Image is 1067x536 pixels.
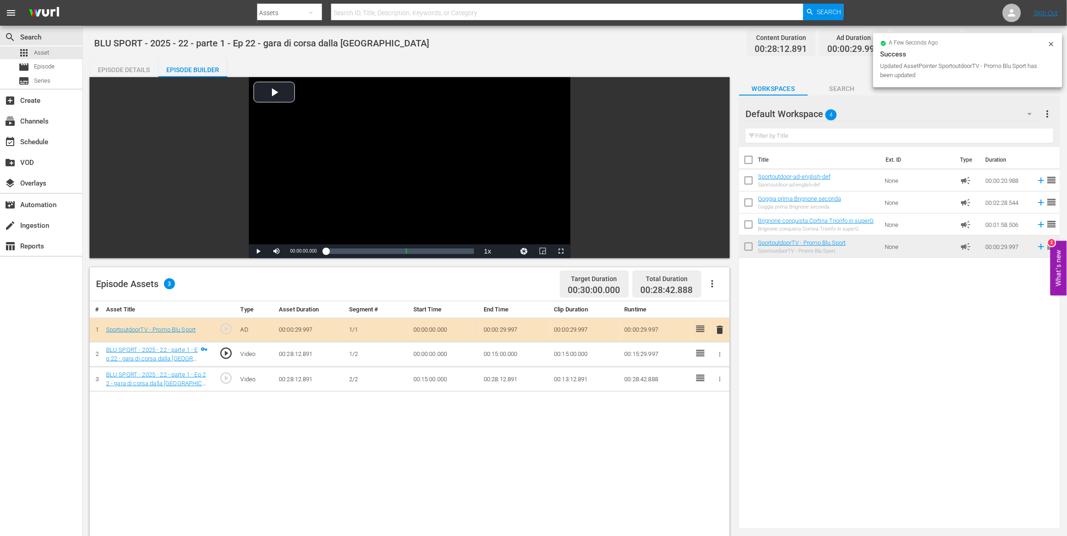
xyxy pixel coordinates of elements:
[715,323,726,337] button: delete
[621,367,691,392] td: 00:28:42.888
[106,346,198,370] a: BLU SPORT - 2025 - 22 - parte 1 - Ep 22 - gara di corsa dalla [GEOGRAPHIC_DATA] (1/2)
[5,241,16,252] span: Reports
[90,342,102,367] td: 2
[1046,197,1057,208] span: reorder
[237,342,276,367] td: Video
[881,62,1045,80] div: Updated AssetPointer SportoutdoorTV - Promo Blu Sport has been updated
[960,175,971,186] span: Ad
[982,192,1033,214] td: 00:02:28.544
[550,318,621,342] td: 00:00:29.997
[1048,239,1056,246] div: 2
[1042,103,1053,125] button: more_vert
[881,214,957,236] td: None
[1050,241,1067,295] button: Open Feedback Widget
[808,83,877,95] span: Search
[982,169,1033,192] td: 00:00:20.988
[90,318,102,342] td: 1
[1046,241,1057,252] span: reorder
[880,147,955,173] th: Ext. ID
[1046,219,1057,230] span: reorder
[960,241,971,252] span: Ad
[552,244,570,258] button: Fullscreen
[480,318,550,342] td: 00:00:29.997
[106,326,196,333] a: SportoutdoorTV - Promo Blu Sport
[746,101,1041,127] div: Default Workspace
[715,324,726,335] span: delete
[973,31,1025,44] div: Total Duration
[275,342,345,367] td: 00:28:12.891
[164,278,175,289] span: 3
[220,371,233,385] span: play_circle_outline
[237,301,276,318] th: Type
[755,31,807,44] div: Content Duration
[479,244,497,258] button: Playback Rate
[955,147,980,173] th: Type
[758,173,831,180] a: Sportoutdoor-ad-english-def
[5,157,16,168] span: VOD
[621,342,691,367] td: 00:15:29.997
[275,367,345,392] td: 00:28:12.891
[550,342,621,367] td: 00:15:00.000
[158,59,227,81] div: Episode Builder
[758,195,841,202] a: Goggia prima Brignone seconda
[220,346,233,360] span: play_circle_outline
[480,367,550,392] td: 00:28:12.891
[5,116,16,127] span: Channels
[326,248,474,254] div: Progress Bar
[758,217,874,224] a: Brignone conquista Cortina Trionfo in superG
[758,147,881,173] th: Title
[34,48,49,57] span: Asset
[1036,175,1046,186] svg: Add to Episode
[828,44,880,55] span: 00:00:29.997
[550,367,621,392] td: 00:13:12.891
[758,204,841,210] div: Goggia prima Brignone seconda
[34,76,51,85] span: Series
[817,4,841,20] span: Search
[6,7,17,18] span: menu
[803,4,844,20] button: Search
[534,244,552,258] button: Picture-in-Picture
[18,62,29,73] span: Episode
[34,62,55,71] span: Episode
[980,147,1035,173] th: Duration
[480,342,550,367] td: 00:15:00.000
[410,367,480,392] td: 00:15:00.000
[249,77,570,258] div: Video Player
[275,301,345,318] th: Asset Duration
[345,367,409,392] td: 2/2
[102,301,211,318] th: Asset Title
[621,301,691,318] th: Runtime
[158,59,227,77] button: Episode Builder
[758,239,846,246] a: SportoutdoorTV - Promo Blu Sport
[290,248,317,254] span: 00:00:00.000
[1042,108,1053,119] span: more_vert
[900,31,953,44] div: Promo Duration
[345,301,409,318] th: Segment #
[641,285,693,295] span: 00:28:42.888
[5,32,16,43] span: Search
[267,244,286,258] button: Mute
[982,236,1033,258] td: 00:00:29.997
[90,367,102,392] td: 3
[982,214,1033,236] td: 00:01:58.506
[1046,175,1057,186] span: reorder
[96,278,175,289] div: Episode Assets
[825,105,837,124] span: 4
[5,136,16,147] span: Schedule
[758,226,874,232] div: Brignone conquista Cortina Trionfo in superG
[410,342,480,367] td: 00:00:00.000
[237,367,276,392] td: Video
[758,182,831,188] div: Sportoutdoor-ad-english-def
[828,31,880,44] div: Ad Duration
[515,244,534,258] button: Jump To Time
[881,236,957,258] td: None
[90,59,158,81] div: Episode Details
[275,318,345,342] td: 00:00:29.997
[568,285,621,296] span: 00:30:00.000
[960,219,971,230] span: Ad
[345,318,409,342] td: 1/1
[1036,197,1046,208] svg: Add to Episode
[960,197,971,208] span: Ad
[90,301,102,318] th: #
[410,318,480,342] td: 00:00:00.000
